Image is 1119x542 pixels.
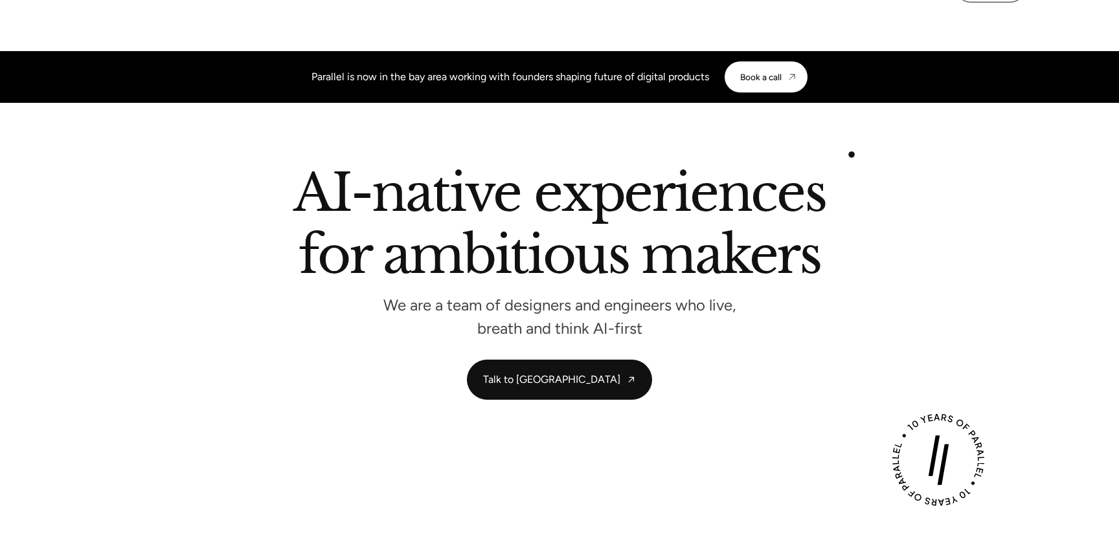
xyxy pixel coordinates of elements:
[740,72,782,82] div: Book a call
[787,72,797,82] img: CTA arrow image
[190,168,929,286] h2: AI-native experiences for ambitious makers
[365,299,754,334] p: We are a team of designers and engineers who live, breath and think AI-first
[311,69,709,85] div: Parallel is now in the bay area working with founders shaping future of digital products
[725,61,808,92] a: Book a call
